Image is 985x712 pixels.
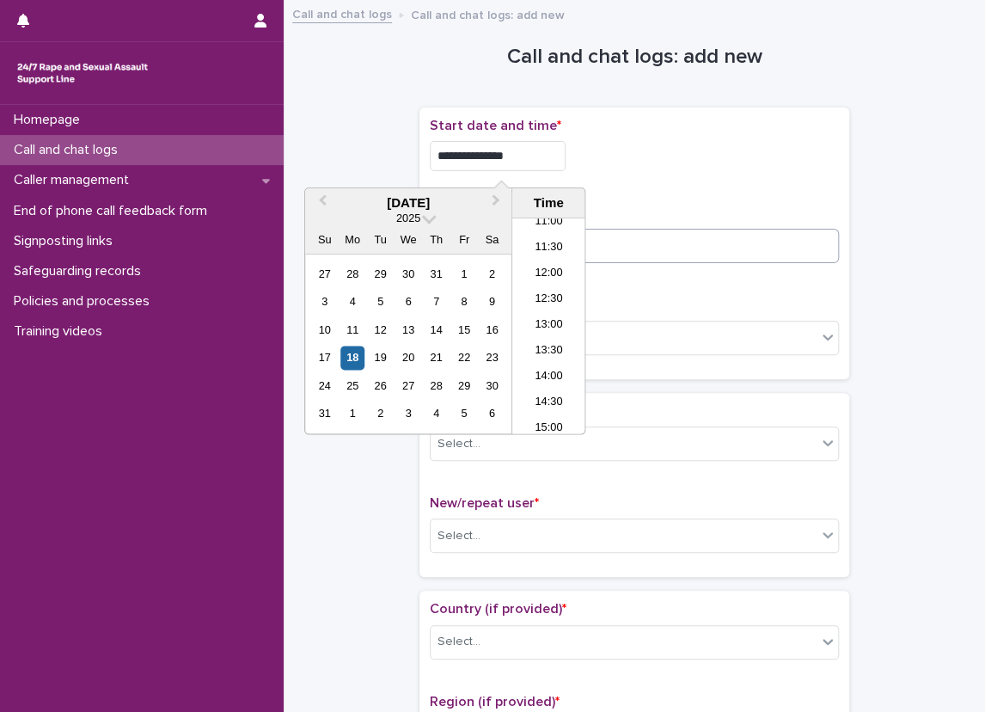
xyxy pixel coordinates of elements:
[307,190,334,218] button: Previous Month
[512,365,585,390] li: 14:00
[396,374,419,397] div: Choose Wednesday, August 27th, 2025
[369,262,392,285] div: Choose Tuesday, July 29th, 2025
[480,402,504,426] div: Choose Saturday, September 6th, 2025
[425,228,448,251] div: Th
[512,287,585,313] li: 12:30
[437,633,480,651] div: Select...
[480,347,504,370] div: Choose Saturday, August 23rd, 2025
[452,374,475,397] div: Choose Friday, August 29th, 2025
[396,402,419,426] div: Choose Wednesday, September 3rd, 2025
[430,119,561,132] span: Start date and time
[341,402,364,426] div: Choose Monday, September 1st, 2025
[512,416,585,442] li: 15:00
[452,318,475,341] div: Choose Friday, August 15th, 2025
[517,195,580,211] div: Time
[341,318,364,341] div: Choose Monday, August 11th, 2025
[396,291,419,314] div: Choose Wednesday, August 6th, 2025
[425,347,448,370] div: Choose Thursday, August 21st, 2025
[369,228,392,251] div: Tu
[7,203,221,219] p: End of phone call feedback form
[341,291,364,314] div: Choose Monday, August 4th, 2025
[480,291,504,314] div: Choose Saturday, August 9th, 2025
[305,195,511,211] div: [DATE]
[419,45,849,70] h1: Call and chat logs: add new
[512,210,585,236] li: 11:00
[480,228,504,251] div: Sa
[411,4,565,23] p: Call and chat logs: add new
[396,262,419,285] div: Choose Wednesday, July 30th, 2025
[396,318,419,341] div: Choose Wednesday, August 13th, 2025
[430,602,566,616] span: Country (if provided)
[313,318,336,341] div: Choose Sunday, August 10th, 2025
[313,374,336,397] div: Choose Sunday, August 24th, 2025
[396,347,419,370] div: Choose Wednesday, August 20th, 2025
[425,291,448,314] div: Choose Thursday, August 7th, 2025
[437,435,480,453] div: Select...
[480,262,504,285] div: Choose Saturday, August 2nd, 2025
[480,374,504,397] div: Choose Saturday, August 30th, 2025
[369,402,392,426] div: Choose Tuesday, September 2nd, 2025
[7,112,94,128] p: Homepage
[7,293,163,310] p: Policies and processes
[369,347,392,370] div: Choose Tuesday, August 19th, 2025
[369,374,392,397] div: Choose Tuesday, August 26th, 2025
[512,261,585,287] li: 12:00
[452,262,475,285] div: Choose Friday, August 1st, 2025
[14,56,151,90] img: rhQMoQhaT3yELyF149Cw
[313,347,336,370] div: Choose Sunday, August 17th, 2025
[341,347,364,370] div: Choose Monday, August 18th, 2025
[425,262,448,285] div: Choose Thursday, July 31st, 2025
[512,339,585,365] li: 13:30
[437,527,480,545] div: Select...
[452,347,475,370] div: Choose Friday, August 22nd, 2025
[480,318,504,341] div: Choose Saturday, August 16th, 2025
[313,402,336,426] div: Choose Sunday, August 31st, 2025
[7,142,132,158] p: Call and chat logs
[512,390,585,416] li: 14:30
[7,263,155,279] p: Safeguarding records
[341,374,364,397] div: Choose Monday, August 25th, 2025
[7,172,143,188] p: Caller management
[7,323,116,340] p: Training videos
[369,318,392,341] div: Choose Tuesday, August 12th, 2025
[310,261,505,428] div: month 2025-08
[341,262,364,285] div: Choose Monday, July 28th, 2025
[430,496,539,510] span: New/repeat user
[452,402,475,426] div: Choose Friday, September 5th, 2025
[369,291,392,314] div: Choose Tuesday, August 5th, 2025
[313,228,336,251] div: Su
[425,402,448,426] div: Choose Thursday, September 4th, 2025
[396,228,419,251] div: We
[292,3,392,23] a: Call and chat logs
[452,228,475,251] div: Fr
[7,233,126,249] p: Signposting links
[425,318,448,341] div: Choose Thursday, August 14th, 2025
[452,291,475,314] div: Choose Friday, August 8th, 2025
[425,374,448,397] div: Choose Thursday, August 28th, 2025
[313,262,336,285] div: Choose Sunday, July 27th, 2025
[313,291,336,314] div: Choose Sunday, August 3rd, 2025
[512,236,585,261] li: 11:30
[341,228,364,251] div: Mo
[430,695,560,709] span: Region (if provided)
[396,212,420,224] span: 2025
[484,190,511,218] button: Next Month
[512,313,585,339] li: 13:00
